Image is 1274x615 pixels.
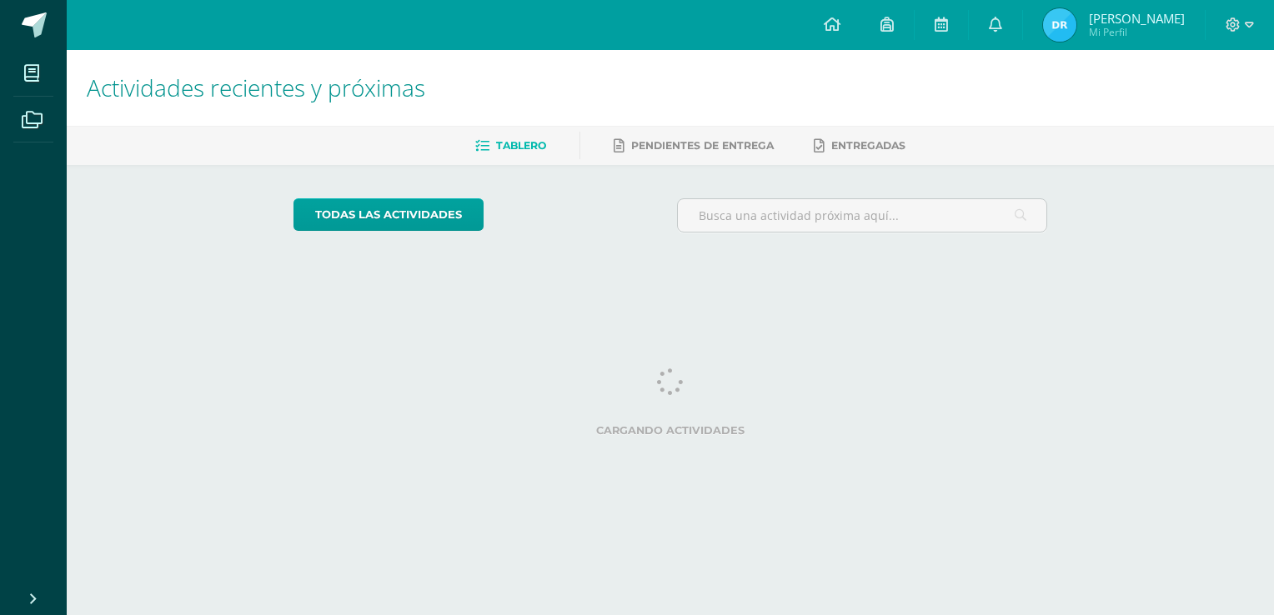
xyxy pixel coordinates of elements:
[496,139,546,152] span: Tablero
[631,139,774,152] span: Pendientes de entrega
[293,198,484,231] a: todas las Actividades
[1089,25,1185,39] span: Mi Perfil
[293,424,1048,437] label: Cargando actividades
[814,132,905,159] a: Entregadas
[1089,10,1185,27] span: [PERSON_NAME]
[831,139,905,152] span: Entregadas
[475,132,546,159] a: Tablero
[614,132,774,159] a: Pendientes de entrega
[87,72,425,103] span: Actividades recientes y próximas
[678,199,1047,232] input: Busca una actividad próxima aquí...
[1043,8,1076,42] img: cdec160f2c50c3310a63869b1866c3b4.png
